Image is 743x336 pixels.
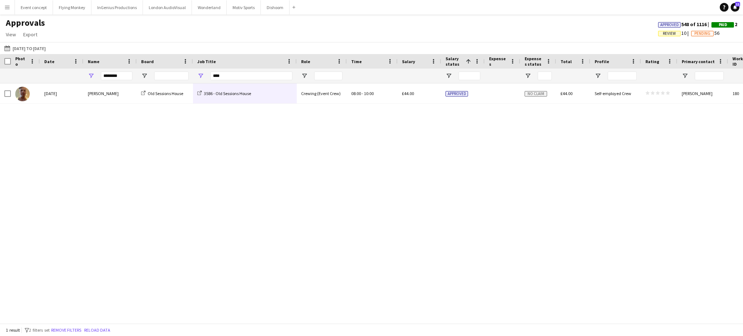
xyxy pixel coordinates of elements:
[402,59,415,64] span: Salary
[301,59,310,64] span: Role
[23,31,37,38] span: Export
[88,73,94,79] button: Open Filter Menu
[694,31,710,36] span: Pending
[141,91,183,96] a: Old Sessions House
[141,73,148,79] button: Open Filter Menu
[20,30,40,39] a: Export
[101,71,132,80] input: Name Filter Input
[15,0,53,15] button: Event concept
[29,327,50,333] span: 2 filters set
[402,91,414,96] span: £44.00
[143,0,192,15] button: London AudioVisual
[658,21,711,28] span: 548 of 1116
[192,0,227,15] button: Wonderland
[446,56,463,67] span: Salary status
[525,56,543,67] span: Expenses status
[459,71,480,80] input: Salary status Filter Input
[351,59,362,64] span: Time
[197,73,204,79] button: Open Filter Menu
[663,31,676,36] span: Review
[44,59,54,64] span: Date
[735,2,740,7] span: 11
[91,0,143,15] button: InGenius Productions
[645,59,659,64] span: Rating
[148,91,183,96] span: Old Sessions House
[227,0,261,15] button: Motiv Sports
[204,91,251,96] span: 3586 - Old Sessions House
[364,91,374,96] span: 10:00
[538,71,552,80] input: Expenses status Filter Input
[595,91,631,96] span: Self-employed Crew
[711,21,737,28] span: 2
[691,30,719,36] span: 56
[446,91,468,97] span: Approved
[197,59,216,64] span: Job Title
[595,73,601,79] button: Open Filter Menu
[362,91,363,96] span: -
[561,91,572,96] span: £44.00
[141,59,154,64] span: Board
[608,71,637,80] input: Profile Filter Input
[83,83,137,103] div: [PERSON_NAME]
[40,83,83,103] div: [DATE]
[88,59,99,64] span: Name
[53,0,91,15] button: Flying Monkey
[682,73,688,79] button: Open Filter Menu
[50,326,83,334] button: Remove filters
[595,59,609,64] span: Profile
[261,0,290,15] button: Dishoom
[154,71,189,80] input: Board Filter Input
[297,83,347,103] div: Crewing (Event Crew)
[314,71,342,80] input: Role Filter Input
[197,91,251,96] a: 3586 - Old Sessions House
[719,22,727,27] span: Paid
[489,56,507,67] span: Expenses
[301,73,308,79] button: Open Filter Menu
[210,71,292,80] input: Job Title Filter Input
[525,91,547,97] span: No claim
[677,83,728,103] div: [PERSON_NAME]
[15,56,27,67] span: Photo
[446,73,452,79] button: Open Filter Menu
[6,31,16,38] span: View
[351,91,361,96] span: 08:00
[561,59,572,64] span: Total
[658,30,691,36] span: 10
[660,22,679,27] span: Approved
[695,71,724,80] input: Primary contact Filter Input
[3,44,47,53] button: [DATE] to [DATE]
[525,73,531,79] button: Open Filter Menu
[731,3,739,12] a: 11
[682,59,715,64] span: Primary contact
[3,30,19,39] a: View
[15,87,30,101] img: Jason Aspinall
[83,326,112,334] button: Reload data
